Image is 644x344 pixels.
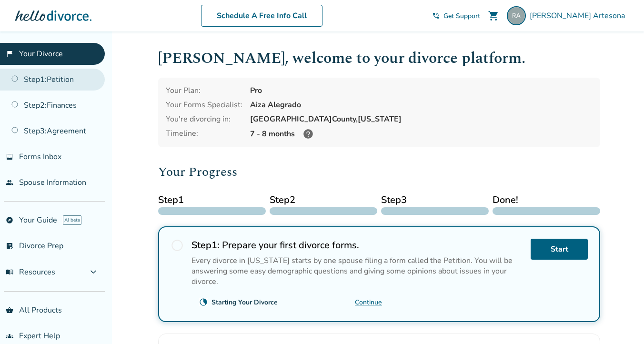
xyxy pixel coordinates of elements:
[88,266,99,278] span: expand_more
[201,5,322,27] a: Schedule A Free Info Call
[158,193,266,207] span: Step 1
[250,128,593,140] div: 7 - 8 months
[531,239,588,260] a: Start
[488,10,499,21] span: shopping_cart
[6,50,13,58] span: flag_2
[191,239,523,252] h2: Prepare your first divorce forms.
[199,298,208,306] span: clock_loader_40
[166,100,242,110] div: Your Forms Specialist:
[432,12,440,20] span: phone_in_talk
[6,268,13,276] span: menu_book
[211,298,278,307] div: Starting Your Divorce
[191,255,523,287] p: Every divorce in [US_STATE] starts by one spouse filing a form called the Petition. You will be a...
[6,179,13,186] span: people
[432,11,480,20] a: phone_in_talkGet Support
[166,85,242,96] div: Your Plan:
[443,11,480,20] span: Get Support
[6,242,13,250] span: list_alt_check
[250,85,593,96] div: Pro
[493,193,600,207] span: Done!
[166,128,242,140] div: Timeline:
[6,153,13,161] span: inbox
[171,239,184,252] span: radio_button_unchecked
[250,100,593,110] div: Aiza Alegrado
[507,6,526,25] img: rox@roxanneandco.com
[191,239,220,252] strong: Step 1 :
[596,298,644,344] iframe: Chat Widget
[6,306,13,314] span: shopping_basket
[63,215,81,225] span: AI beta
[166,114,242,124] div: You're divorcing in:
[270,193,377,207] span: Step 2
[158,47,600,70] h1: [PERSON_NAME] , welcome to your divorce platform.
[6,332,13,340] span: groups
[381,193,489,207] span: Step 3
[6,267,55,277] span: Resources
[355,298,382,307] a: Continue
[158,162,600,182] h2: Your Progress
[250,114,593,124] div: [GEOGRAPHIC_DATA] County, [US_STATE]
[530,10,629,21] span: [PERSON_NAME] Artesona
[19,152,61,162] span: Forms Inbox
[6,216,13,224] span: explore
